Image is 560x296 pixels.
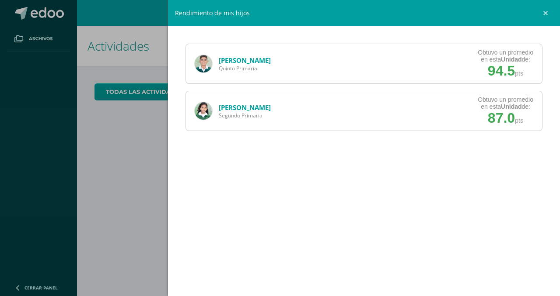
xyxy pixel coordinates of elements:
a: [PERSON_NAME] [219,103,271,112]
strong: Unidad [501,103,521,110]
div: Obtuvo un promedio en esta de: [478,96,533,110]
strong: Unidad [501,56,521,63]
span: pts [515,70,523,77]
span: 87.0 [488,110,515,126]
span: 94.5 [488,63,515,79]
span: Quinto Primaria [219,65,271,72]
span: pts [515,117,523,124]
div: Obtuvo un promedio en esta de: [478,49,533,63]
span: Segundo Primaria [219,112,271,119]
a: [PERSON_NAME] [219,56,271,65]
img: 5b92e62146c67143654d3c1a701986d4.png [195,102,212,120]
img: d899fed667393d7075d6580eaa9313d5.png [195,55,212,72]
